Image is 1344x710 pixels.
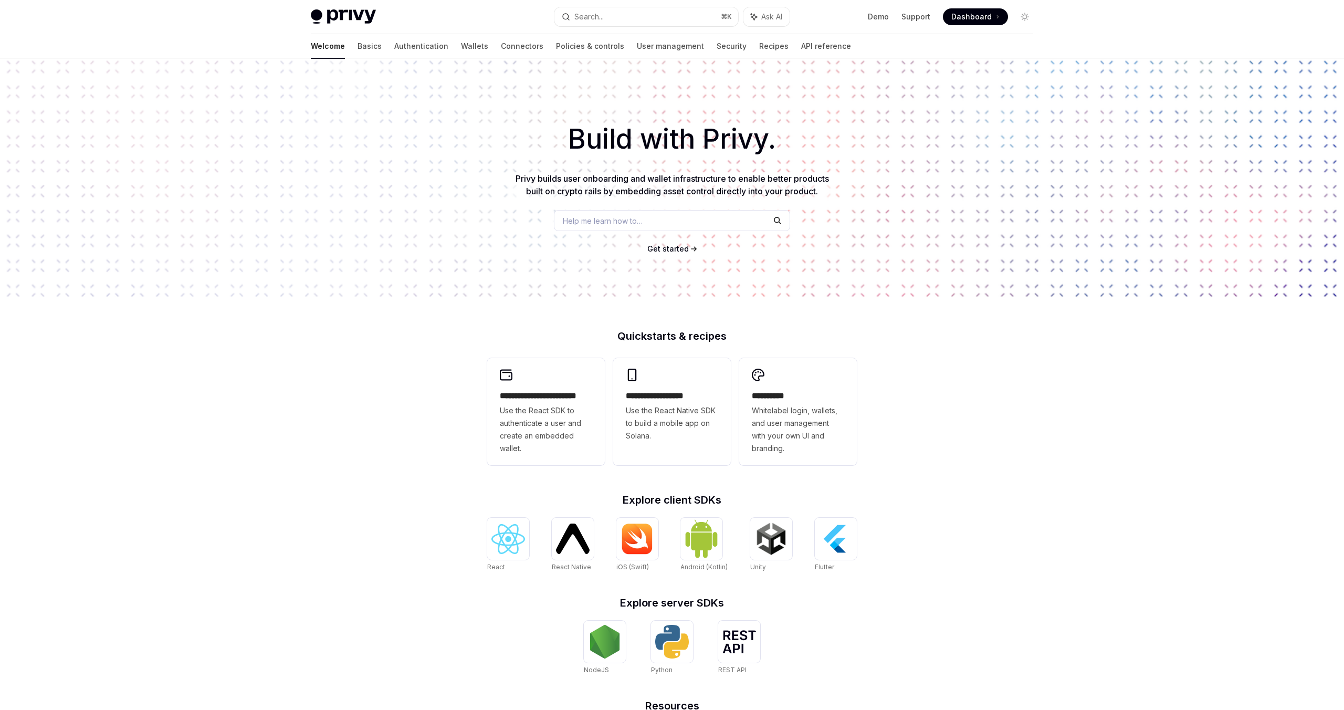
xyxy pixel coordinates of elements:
[680,563,728,571] span: Android (Kotlin)
[621,523,654,555] img: iOS (Swift)
[613,358,731,465] a: **** **** **** ***Use the React Native SDK to build a mobile app on Solana.
[801,34,851,59] a: API reference
[394,34,448,59] a: Authentication
[718,621,760,675] a: REST APIREST API
[718,666,747,674] span: REST API
[616,563,649,571] span: iOS (Swift)
[17,119,1327,160] h1: Build with Privy.
[739,358,857,465] a: **** *****Whitelabel login, wallets, and user management with your own UI and branding.
[487,563,505,571] span: React
[487,518,529,572] a: ReactReact
[951,12,992,22] span: Dashboard
[491,524,525,554] img: React
[616,518,658,572] a: iOS (Swift)iOS (Swift)
[552,518,594,572] a: React NativeReact Native
[759,34,789,59] a: Recipes
[815,563,834,571] span: Flutter
[487,331,857,341] h2: Quickstarts & recipes
[637,34,704,59] a: User management
[584,666,609,674] span: NodeJS
[563,215,643,226] span: Help me learn how to…
[311,9,376,24] img: light logo
[743,7,790,26] button: Ask AI
[311,34,345,59] a: Welcome
[655,625,689,659] img: Python
[516,173,829,196] span: Privy builds user onboarding and wallet infrastructure to enable better products built on crypto ...
[943,8,1008,25] a: Dashboard
[501,34,543,59] a: Connectors
[556,524,590,554] img: React Native
[717,34,747,59] a: Security
[680,518,728,572] a: Android (Kotlin)Android (Kotlin)
[647,244,689,254] a: Get started
[750,563,766,571] span: Unity
[358,34,382,59] a: Basics
[588,625,622,659] img: NodeJS
[584,621,626,675] a: NodeJSNodeJS
[574,11,604,23] div: Search...
[552,563,591,571] span: React Native
[554,7,738,26] button: Search...⌘K
[647,244,689,253] span: Get started
[461,34,488,59] a: Wallets
[1016,8,1033,25] button: Toggle dark mode
[556,34,624,59] a: Policies & controls
[754,522,788,556] img: Unity
[651,621,693,675] a: PythonPython
[651,666,673,674] span: Python
[750,518,792,572] a: UnityUnity
[761,12,782,22] span: Ask AI
[901,12,930,22] a: Support
[500,404,592,455] span: Use the React SDK to authenticate a user and create an embedded wallet.
[868,12,889,22] a: Demo
[487,495,857,505] h2: Explore client SDKs
[815,518,857,572] a: FlutterFlutter
[722,630,756,653] img: REST API
[626,404,718,442] span: Use the React Native SDK to build a mobile app on Solana.
[752,404,844,455] span: Whitelabel login, wallets, and user management with your own UI and branding.
[819,522,853,556] img: Flutter
[685,519,718,558] img: Android (Kotlin)
[487,598,857,608] h2: Explore server SDKs
[721,13,732,21] span: ⌘ K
